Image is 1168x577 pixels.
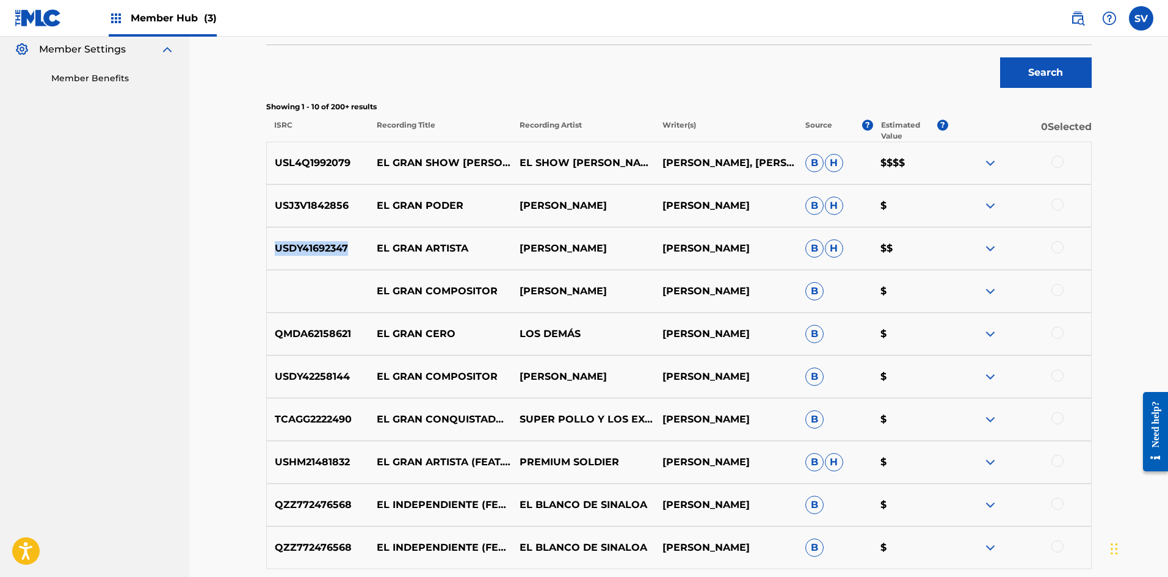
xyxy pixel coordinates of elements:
span: B [805,282,824,300]
span: B [805,539,824,557]
p: Source [805,120,832,142]
img: search [1070,11,1085,26]
p: EL BLANCO DE SINALOA [512,540,655,555]
button: Search [1000,57,1092,88]
span: B [805,410,824,429]
p: $$$$ [872,156,948,170]
div: Arrastrar [1111,531,1118,567]
p: [PERSON_NAME] [512,369,655,384]
p: [PERSON_NAME] [512,241,655,256]
span: B [805,325,824,343]
p: EL GRAN CERO [369,327,512,341]
p: EL INDEPENDIENTE (FEAT. [PERSON_NAME]) [369,540,512,555]
img: expand [983,369,998,384]
p: [PERSON_NAME] [512,284,655,299]
span: B [805,197,824,215]
p: $ [872,498,948,512]
p: [PERSON_NAME] [512,198,655,213]
iframe: Chat Widget [1107,518,1168,577]
p: [PERSON_NAME] [655,455,797,470]
p: [PERSON_NAME] [655,327,797,341]
span: Member Hub [131,11,217,25]
img: expand [983,284,998,299]
p: EL GRAN ARTISTA (FEAT. [PERSON_NAME]) [369,455,512,470]
p: [PERSON_NAME] [655,412,797,427]
span: ? [862,120,873,131]
p: Writer(s) [655,120,797,142]
p: ISRC [266,120,369,142]
p: EL GRAN COMPOSITOR [369,284,512,299]
p: QZZ772476568 [267,498,369,512]
span: B [805,453,824,471]
p: LOS DEMÁS [512,327,655,341]
p: $ [872,198,948,213]
p: EL SHOW [PERSON_NAME] Y [PERSON_NAME] [512,156,655,170]
p: $ [872,455,948,470]
p: Recording Title [368,120,511,142]
p: EL GRAN SHOW [PERSON_NAME] Y BETO [369,156,512,170]
p: Recording Artist [512,120,655,142]
img: MLC Logo [15,9,62,27]
p: [PERSON_NAME] [655,241,797,256]
div: Help [1097,6,1122,31]
img: expand [983,540,998,555]
p: [PERSON_NAME] [655,198,797,213]
p: EL INDEPENDIENTE (FEAT. [PERSON_NAME]) [369,498,512,512]
p: $$ [872,241,948,256]
p: [PERSON_NAME] [655,369,797,384]
img: Member Settings [15,42,29,57]
a: Member Benefits [51,72,175,85]
img: expand [983,241,998,256]
img: Top Rightsholders [109,11,123,26]
p: $ [872,540,948,555]
div: Widget de chat [1107,518,1168,577]
p: $ [872,327,948,341]
p: EL BLANCO DE SINALOA [512,498,655,512]
img: expand [983,198,998,213]
p: EL GRAN ARTISTA [369,241,512,256]
p: USHM21481832 [267,455,369,470]
span: H [825,453,843,471]
a: Public Search [1065,6,1090,31]
img: expand [983,327,998,341]
img: expand [983,455,998,470]
p: Showing 1 - 10 of 200+ results [266,101,1092,112]
p: QMDA62158621 [267,327,369,341]
img: help [1102,11,1117,26]
img: expand [983,156,998,170]
p: $ [872,412,948,427]
span: H [825,197,843,215]
p: [PERSON_NAME] [655,498,797,512]
p: TCAGG2222490 [267,412,369,427]
p: EL GRAN PODER [369,198,512,213]
p: [PERSON_NAME], [PERSON_NAME] [655,156,797,170]
p: [PERSON_NAME] [655,284,797,299]
p: SUPER POLLO Y LOS EXPLORADORES [PERSON_NAME] [512,412,655,427]
p: USDY41692347 [267,241,369,256]
p: $ [872,284,948,299]
span: Member Settings [39,42,126,57]
p: USJ3V1842856 [267,198,369,213]
iframe: Resource Center [1134,383,1168,481]
p: USDY42258144 [267,369,369,384]
p: 0 Selected [948,120,1091,142]
div: User Menu [1129,6,1153,31]
p: PREMIUM SOLDIER [512,455,655,470]
span: B [805,368,824,386]
span: B [805,239,824,258]
span: H [825,239,843,258]
p: USL4Q1992079 [267,156,369,170]
p: Estimated Value [881,120,937,142]
span: B [805,496,824,514]
img: expand [160,42,175,57]
img: expand [983,412,998,427]
p: QZZ772476568 [267,540,369,555]
p: EL GRAN COMPOSITOR [369,369,512,384]
p: $ [872,369,948,384]
p: [PERSON_NAME] [655,540,797,555]
span: B [805,154,824,172]
img: expand [983,498,998,512]
span: H [825,154,843,172]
